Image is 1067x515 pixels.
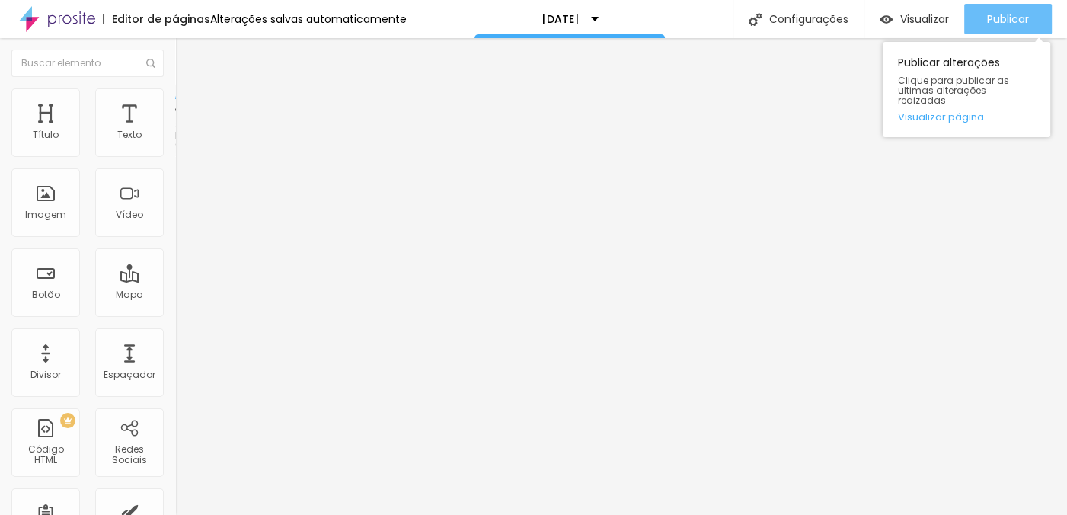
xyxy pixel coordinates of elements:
[103,14,210,24] div: Editor de páginas
[898,112,1035,122] a: Visualizar página
[900,13,949,25] span: Visualizar
[880,13,893,26] img: view-1.svg
[749,13,762,26] img: Icone
[104,369,155,380] div: Espaçador
[864,4,964,34] button: Visualizar
[541,14,580,24] p: [DATE]
[15,444,75,466] div: Código HTML
[116,289,143,300] div: Mapa
[146,59,155,68] img: Icone
[33,130,59,140] div: Título
[11,50,164,77] input: Buscar elemento
[964,4,1052,34] button: Publicar
[898,75,1035,106] span: Clique para publicar as ultimas alterações reaizadas
[99,444,159,466] div: Redes Sociais
[116,210,143,220] div: Vídeo
[30,369,61,380] div: Divisor
[883,42,1050,137] div: Publicar alterações
[32,289,60,300] div: Botão
[987,13,1029,25] span: Publicar
[175,38,1067,515] iframe: Editor
[210,14,407,24] div: Alterações salvas automaticamente
[25,210,66,220] div: Imagem
[117,130,142,140] div: Texto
